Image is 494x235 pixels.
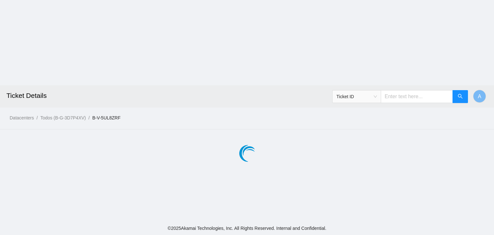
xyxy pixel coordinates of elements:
[478,92,481,100] span: A
[92,115,121,120] a: B-V-5UL8ZRF
[336,92,377,101] span: Ticket ID
[40,115,86,120] a: Todos (B-G-3D7P4XV)
[453,90,468,103] button: search
[473,90,486,103] button: A
[10,115,34,120] a: Datacenters
[381,90,453,103] input: Enter text here...
[88,115,90,120] span: /
[36,115,38,120] span: /
[6,85,343,106] h2: Ticket Details
[458,94,463,100] span: search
